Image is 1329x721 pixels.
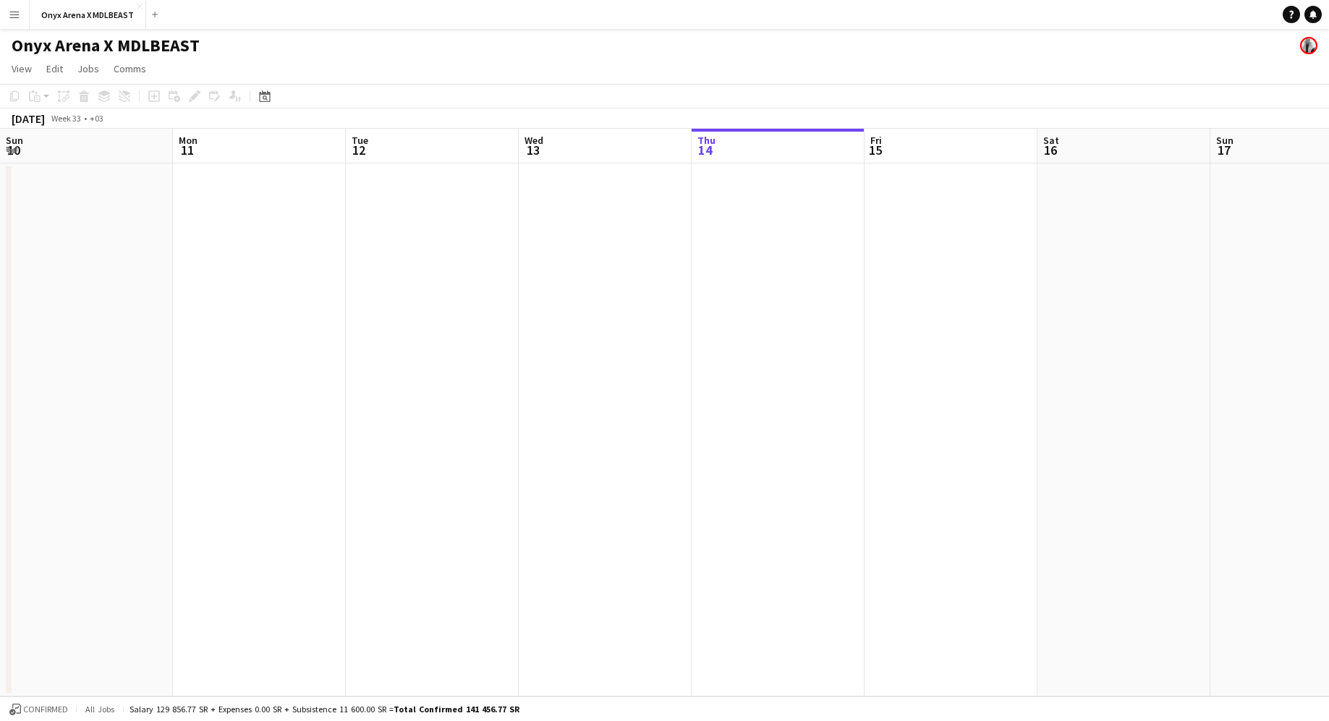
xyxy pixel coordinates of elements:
span: Jobs [77,62,99,75]
a: Edit [41,59,69,78]
a: View [6,59,38,78]
span: Wed [525,134,543,147]
span: 17 [1214,142,1234,158]
h1: Onyx Arena X MDLBEAST [12,35,200,56]
button: Confirmed [7,701,70,717]
a: Jobs [72,59,105,78]
span: Edit [46,62,63,75]
span: 10 [4,142,23,158]
span: Total Confirmed 141 456.77 SR [394,704,519,714]
span: View [12,62,32,75]
span: 13 [522,142,543,158]
span: Sun [1216,134,1234,147]
span: Sun [6,134,23,147]
button: Onyx Arena X MDLBEAST [30,1,146,29]
div: +03 [90,113,103,124]
div: [DATE] [12,111,45,126]
a: Comms [108,59,152,78]
span: 14 [695,142,716,158]
span: Sat [1043,134,1059,147]
span: 11 [177,142,198,158]
div: Salary 129 856.77 SR + Expenses 0.00 SR + Subsistence 11 600.00 SR = [129,704,519,714]
span: Confirmed [23,704,68,714]
span: 12 [349,142,368,158]
span: Mon [179,134,198,147]
span: 15 [868,142,882,158]
app-user-avatar: Ali Shamsan [1300,37,1317,54]
span: Fri [870,134,882,147]
span: 16 [1041,142,1059,158]
span: Thu [697,134,716,147]
span: Comms [114,62,146,75]
span: Tue [352,134,368,147]
span: Week 33 [48,113,84,124]
span: All jobs [82,704,117,714]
